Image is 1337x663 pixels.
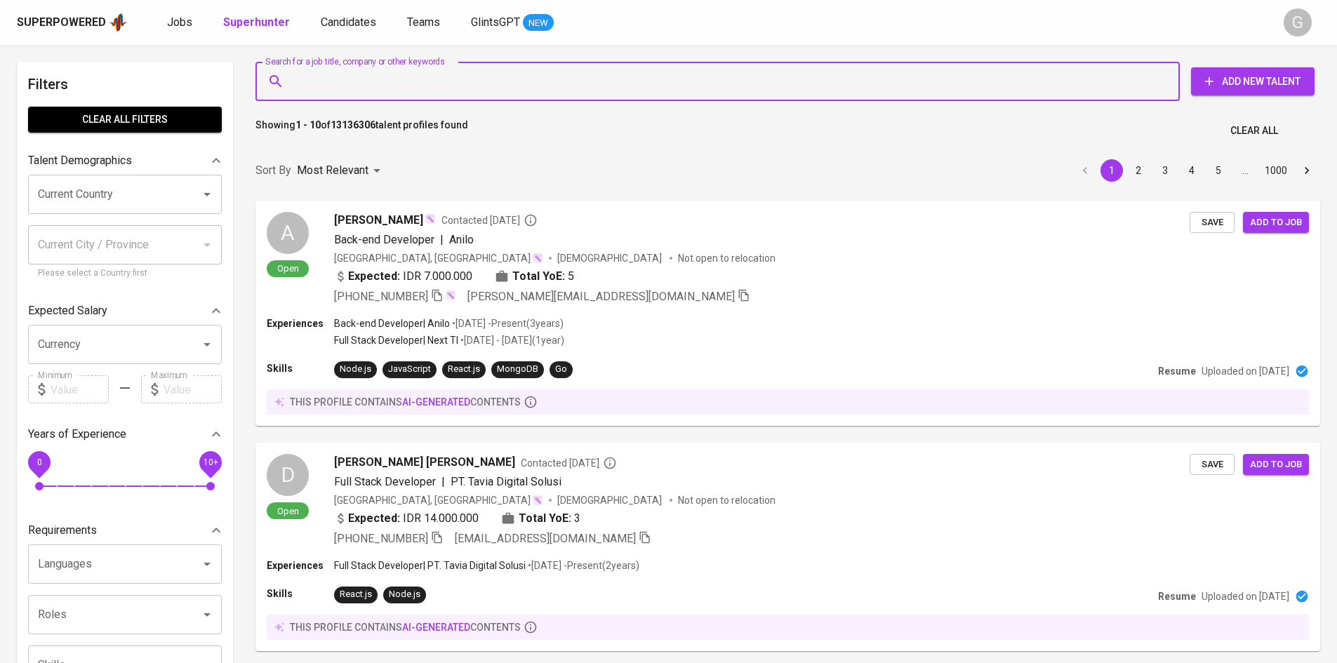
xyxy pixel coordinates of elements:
span: Open [272,505,305,517]
div: IDR 7.000.000 [334,268,472,285]
button: Save [1190,454,1235,476]
nav: pagination navigation [1072,159,1320,182]
div: Years of Experience [28,420,222,448]
h6: Filters [28,73,222,95]
div: React.js [340,588,372,601]
span: Add New Talent [1202,73,1303,91]
button: Open [197,335,217,354]
b: Expected: [348,510,400,527]
span: Open [272,262,305,274]
img: magic_wand.svg [445,290,456,301]
a: GlintsGPT NEW [471,14,554,32]
button: Open [197,185,217,204]
span: | [440,232,444,248]
p: Uploaded on [DATE] [1202,364,1289,378]
p: Full Stack Developer | Next TI [334,333,458,347]
div: G [1284,8,1312,36]
span: Anilo [449,233,474,246]
input: Value [164,375,222,403]
div: Node.js [389,588,420,601]
span: PT. Tavia Digital Solusi [451,475,561,488]
span: 0 [36,457,41,467]
div: JavaScript [388,363,431,376]
p: Full Stack Developer | PT. Tavia Digital Solusi [334,558,526,572]
p: Uploaded on [DATE] [1202,589,1289,603]
img: magic_wand.svg [532,253,543,264]
button: Clear All filters [28,107,222,133]
button: Clear All [1225,118,1284,144]
p: Not open to relocation [678,251,776,265]
span: Clear All filters [39,111,211,128]
p: Experiences [267,558,334,572]
p: Skills [267,587,334,601]
p: Requirements [28,522,97,539]
div: … [1234,163,1256,178]
span: [PERSON_NAME] [PERSON_NAME] [334,454,515,471]
b: Total YoE: [512,268,565,285]
button: Go to page 3 [1154,159,1176,182]
span: Teams [407,15,440,29]
a: Teams [407,14,443,32]
span: AI-generated [402,396,470,408]
a: DOpen[PERSON_NAME] [PERSON_NAME]Contacted [DATE]Full Stack Developer|PT. Tavia Digital Solusi[GEO... [255,443,1320,651]
span: AI-generated [402,622,470,633]
span: Candidates [321,15,376,29]
div: A [267,212,309,254]
span: [PERSON_NAME] [334,212,423,229]
a: Superhunter [223,14,293,32]
span: Add to job [1250,215,1302,231]
span: Contacted [DATE] [441,213,538,227]
img: magic_wand.svg [425,213,436,225]
button: Add to job [1243,454,1309,476]
p: Showing of talent profiles found [255,118,468,144]
button: Open [197,605,217,624]
span: | [441,474,445,490]
img: magic_wand.svg [532,495,543,506]
img: app logo [109,12,128,33]
button: Add New Talent [1191,67,1315,95]
p: this profile contains contents [290,395,521,409]
div: Requirements [28,516,222,544]
div: Node.js [340,363,371,376]
span: NEW [523,16,554,30]
span: Save [1197,457,1228,473]
span: Add to job [1250,457,1302,473]
span: 10+ [203,457,218,467]
button: Go to page 5 [1207,159,1230,182]
input: Value [51,375,109,403]
div: IDR 14.000.000 [334,510,479,527]
a: AOpen[PERSON_NAME]Contacted [DATE]Back-end Developer|Anilo[GEOGRAPHIC_DATA], [GEOGRAPHIC_DATA][DE... [255,201,1320,426]
p: Most Relevant [297,162,368,179]
span: [PHONE_NUMBER] [334,532,428,545]
span: Clear All [1230,122,1278,140]
span: Jobs [167,15,192,29]
button: Open [197,554,217,574]
div: Expected Salary [28,297,222,325]
p: Experiences [267,316,334,330]
b: Expected: [348,268,400,285]
div: Talent Demographics [28,147,222,175]
a: Superpoweredapp logo [17,12,128,33]
span: Back-end Developer [334,233,434,246]
b: Superhunter [223,15,290,29]
div: Go [555,363,567,376]
button: Save [1190,212,1235,234]
button: Go to next page [1296,159,1318,182]
span: Save [1197,215,1228,231]
div: MongoDB [497,363,538,376]
span: [DEMOGRAPHIC_DATA] [557,493,664,507]
button: Add to job [1243,212,1309,234]
p: Resume [1158,364,1196,378]
b: 1 - 10 [295,119,321,130]
button: Go to page 2 [1127,159,1150,182]
p: Sort By [255,162,291,179]
a: Candidates [321,14,379,32]
p: • [DATE] - [DATE] ( 1 year ) [458,333,564,347]
svg: By Batam recruiter [524,213,538,227]
span: Contacted [DATE] [521,456,617,470]
p: Expected Salary [28,302,107,319]
span: Full Stack Developer [334,475,436,488]
a: Jobs [167,14,195,32]
p: Back-end Developer | Anilo [334,316,450,330]
div: Most Relevant [297,158,385,184]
